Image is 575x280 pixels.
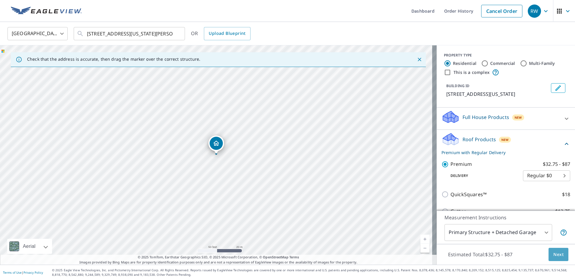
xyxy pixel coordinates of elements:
[560,229,567,236] span: Your report will include the primary structure and a detached garage if one exists.
[27,56,200,62] p: Check that the address is accurate, then drag the marker over the correct structure.
[528,5,541,18] div: RW
[551,83,565,93] button: Edit building 1
[555,208,570,215] p: $13.75
[450,208,466,215] p: Gutter
[529,60,555,66] label: Multi-Family
[3,270,22,275] a: Terms of Use
[450,191,487,198] p: QuickSquares™
[463,136,496,143] p: Roof Products
[7,239,52,254] div: Aerial
[416,56,423,63] button: Close
[515,115,522,120] span: New
[444,214,567,221] p: Measurement Instructions
[523,167,570,184] div: Regular $0
[420,244,429,253] a: Current Level 19, Zoom Out
[463,114,509,121] p: Full House Products
[490,60,515,66] label: Commercial
[138,255,299,260] span: © 2025 TomTom, Earthstar Geographics SIO, © 2025 Microsoft Corporation, ©
[52,268,572,277] p: © 2025 Eagle View Technologies, Inc. and Pictometry International Corp. All Rights Reserved. Repo...
[562,191,570,198] p: $18
[454,69,490,75] label: This is a complex
[289,255,299,259] a: Terms
[441,110,570,127] div: Full House ProductsNew
[23,270,43,275] a: Privacy Policy
[444,53,568,58] div: PROPERTY TYPE
[446,90,549,98] p: [STREET_ADDRESS][US_STATE]
[21,239,37,254] div: Aerial
[263,255,288,259] a: OpenStreetMap
[87,25,173,42] input: Search by address or latitude-longitude
[191,27,251,40] div: OR
[11,7,82,16] img: EV Logo
[204,27,250,40] a: Upload Blueprint
[481,5,522,17] a: Cancel Order
[549,248,568,261] button: Next
[441,173,523,178] p: Delivery
[441,149,563,156] p: Premium with Regular Delivery
[8,25,68,42] div: [GEOGRAPHIC_DATA]
[453,60,476,66] label: Residential
[208,135,224,154] div: Dropped pin, building 1, Residential property, 3133 Lynnhaven Dr Virginia Beach, VA 23451
[444,224,552,241] div: Primary Structure + Detached Garage
[501,137,509,142] span: New
[553,251,564,258] span: Next
[441,132,570,156] div: Roof ProductsNewPremium with Regular Delivery
[450,160,472,168] p: Premium
[209,30,245,37] span: Upload Blueprint
[443,248,517,261] p: Estimated Total: $32.75 - $87
[543,160,570,168] p: $32.75 - $87
[420,235,429,244] a: Current Level 19, Zoom In
[3,271,43,274] p: |
[446,83,469,88] p: BUILDING ID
